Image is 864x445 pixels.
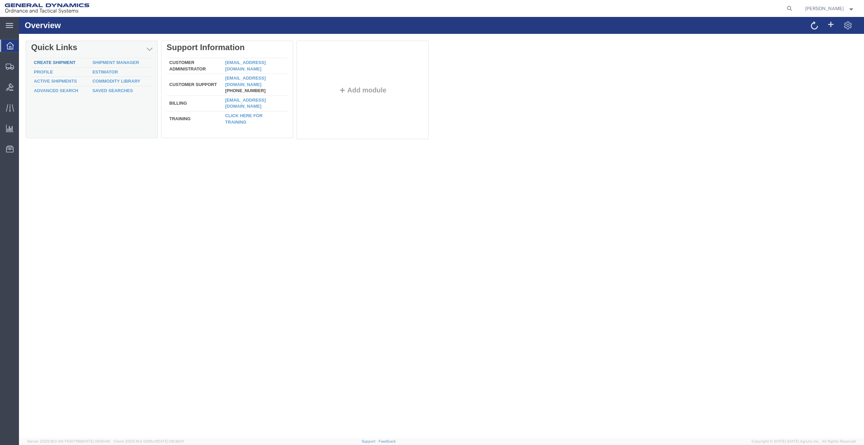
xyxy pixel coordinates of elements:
[206,59,247,70] a: [EMAIL_ADDRESS][DOMAIN_NAME]
[379,439,396,443] a: Feedback
[73,71,114,76] a: Saved Searches
[148,94,203,108] td: Training
[113,439,184,443] span: Client: 2025.19.0-129fbcf
[805,5,844,12] span: Justin Bowdich
[27,439,110,443] span: Server: 2025.19.0-91c74307f99
[15,71,59,76] a: Advanced Search
[752,439,856,444] span: Copyright © [DATE]-[DATE] Agistix Inc., All Rights Reserved
[73,52,99,58] a: Estimator
[206,81,247,92] a: [EMAIL_ADDRESS][DOMAIN_NAME]
[15,62,58,67] a: Active Shipments
[206,96,244,108] a: Click here for training
[148,79,203,94] td: Billing
[15,52,34,58] a: Profile
[148,57,203,79] td: Customer Support
[19,17,864,438] iframe: FS Legacy Container
[362,439,379,443] a: Support
[82,439,110,443] span: [DATE] 09:50:40
[5,3,89,14] img: logo
[206,43,247,55] a: [EMAIL_ADDRESS][DOMAIN_NAME]
[318,69,370,77] button: Add module
[805,4,855,13] button: [PERSON_NAME]
[73,62,122,67] a: Commodity Library
[156,439,184,443] span: [DATE] 09:39:01
[148,41,203,57] td: Customer Administrator
[203,57,269,79] td: [PHONE_NUMBER]
[73,43,120,48] a: Shipment Manager
[148,26,269,35] div: Support Information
